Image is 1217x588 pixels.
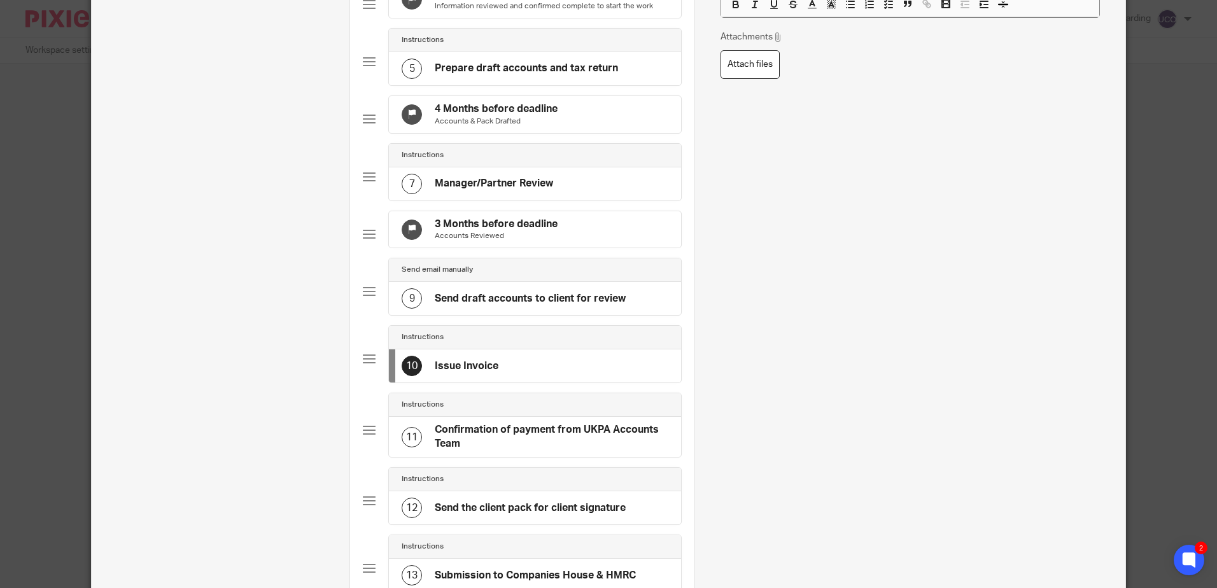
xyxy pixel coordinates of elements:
h4: Submission to Companies House & HMRC [435,569,636,582]
h4: Confirmation of payment from UKPA Accounts Team [435,423,668,451]
p: Accounts & Pack Drafted [435,116,558,127]
div: 9 [402,288,422,309]
h4: Instructions [402,332,444,342]
p: Information reviewed and confirmed complete to start the work [435,1,653,11]
h4: Instructions [402,400,444,410]
div: 10 [402,356,422,376]
h4: Send draft accounts to client for review [435,292,626,305]
div: 12 [402,498,422,518]
h4: Instructions [402,542,444,552]
h4: Instructions [402,35,444,45]
div: 11 [402,427,422,447]
h4: Issue Invoice [435,360,498,373]
div: 13 [402,565,422,585]
h4: 4 Months before deadline [435,102,558,116]
label: Attach files [721,50,780,79]
h4: Send the client pack for client signature [435,501,626,515]
h4: Send email manually [402,265,473,275]
div: 7 [402,174,422,194]
p: Attachments [721,31,782,43]
div: 2 [1195,542,1207,554]
h4: Manager/Partner Review [435,177,553,190]
h4: Instructions [402,150,444,160]
div: 5 [402,59,422,79]
h4: Prepare draft accounts and tax return [435,62,618,75]
h4: Instructions [402,474,444,484]
p: Accounts Reviewed [435,231,558,241]
h4: 3 Months before deadline [435,218,558,231]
